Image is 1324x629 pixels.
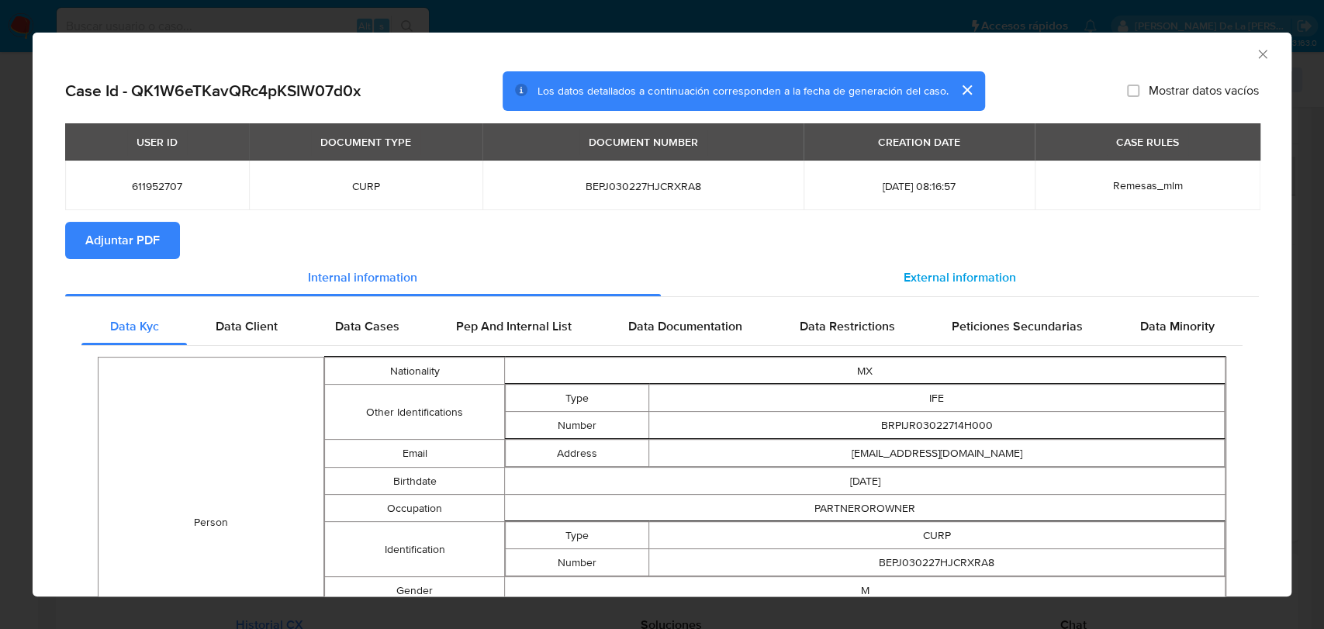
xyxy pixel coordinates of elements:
span: Mostrar datos vacíos [1149,83,1259,98]
td: Gender [324,577,504,604]
button: cerrar [948,71,985,109]
span: [DATE] 08:16:57 [822,179,1016,193]
td: Email [324,440,504,468]
td: IFE [649,385,1225,412]
td: Birthdate [324,468,504,495]
div: DOCUMENT NUMBER [579,129,707,155]
div: USER ID [127,129,187,155]
td: Identification [324,522,504,577]
span: Data Kyc [110,317,159,335]
span: 611952707 [84,179,230,193]
td: MX [505,358,1225,385]
span: Adjuntar PDF [85,223,160,257]
div: closure-recommendation-modal [33,33,1291,596]
span: Data Cases [334,317,399,335]
td: Type [506,385,649,412]
td: M [505,577,1225,604]
div: DOCUMENT TYPE [311,129,420,155]
div: Detailed internal info [81,308,1243,345]
span: Pep And Internal List [456,317,572,335]
td: [DATE] [505,468,1225,495]
td: PARTNEROROWNER [505,495,1225,522]
td: Number [506,412,649,439]
button: Cerrar ventana [1255,47,1269,60]
span: External information [904,268,1016,286]
div: Detailed info [65,259,1259,296]
h2: Case Id - QK1W6eTKavQRc4pKSIW07d0x [65,81,361,101]
td: CURP [649,522,1225,549]
span: Data Minority [1139,317,1214,335]
td: BEPJ030227HJCRXRA8 [649,549,1225,576]
div: CASE RULES [1107,129,1188,155]
span: Peticiones Secundarias [952,317,1083,335]
span: Internal information [308,268,417,286]
td: BRPIJR03022714H000 [649,412,1225,439]
span: BEPJ030227HJCRXRA8 [501,179,785,193]
span: Los datos detallados a continuación corresponden a la fecha de generación del caso. [538,83,948,98]
td: Nationality [324,358,504,385]
div: CREATION DATE [869,129,970,155]
td: Occupation [324,495,504,522]
td: Type [506,522,649,549]
td: Address [506,440,649,467]
button: Adjuntar PDF [65,222,180,259]
td: [EMAIL_ADDRESS][DOMAIN_NAME] [649,440,1225,467]
span: CURP [268,179,464,193]
input: Mostrar datos vacíos [1127,85,1139,97]
span: Data Documentation [628,317,742,335]
span: Data Restrictions [800,317,895,335]
td: Number [506,549,649,576]
td: Other Identifications [324,385,504,440]
span: Data Client [216,317,278,335]
span: Remesas_mlm [1113,178,1183,193]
